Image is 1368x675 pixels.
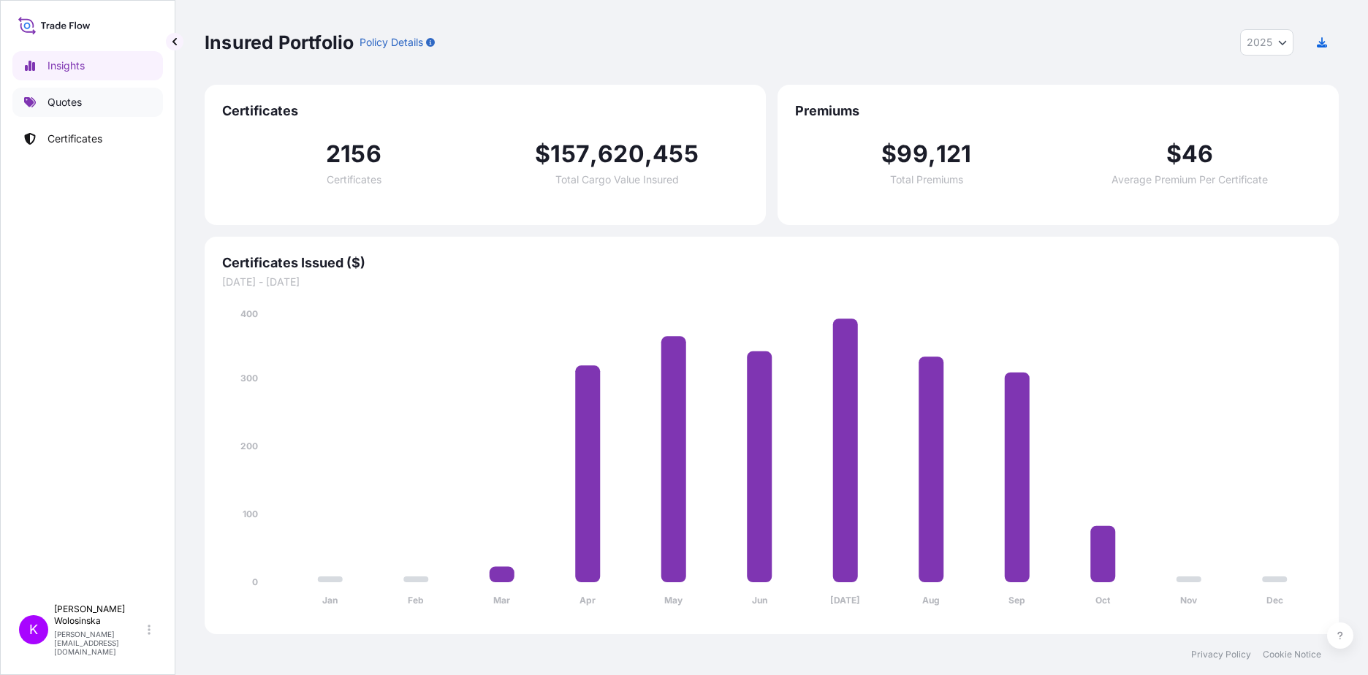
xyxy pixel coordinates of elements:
span: Premiums [795,102,1321,120]
span: $ [1166,142,1182,166]
tspan: Sep [1008,595,1025,606]
span: 157 [550,142,590,166]
p: Quotes [47,95,82,110]
tspan: Oct [1095,595,1111,606]
a: Certificates [12,124,163,153]
span: Certificates [327,175,381,185]
tspan: [DATE] [830,595,860,606]
span: 2025 [1247,35,1272,50]
tspan: May [664,595,683,606]
span: Average Premium Per Certificate [1111,175,1268,185]
p: Insights [47,58,85,73]
p: [PERSON_NAME][EMAIL_ADDRESS][DOMAIN_NAME] [54,630,145,656]
span: , [645,142,653,166]
span: $ [881,142,897,166]
tspan: Jan [322,595,338,606]
span: K [29,622,38,637]
span: $ [535,142,550,166]
tspan: Dec [1266,595,1283,606]
span: 455 [653,142,699,166]
tspan: Jun [752,595,767,606]
span: 46 [1182,142,1213,166]
tspan: 0 [252,576,258,587]
span: , [928,142,936,166]
p: Policy Details [360,35,423,50]
p: [PERSON_NAME] Wolosinska [54,603,145,627]
span: [DATE] - [DATE] [222,275,1321,289]
tspan: 300 [240,373,258,384]
tspan: Feb [408,595,424,606]
tspan: 100 [243,508,258,519]
tspan: 200 [240,441,258,451]
span: , [590,142,598,166]
a: Cookie Notice [1263,649,1321,660]
span: Total Cargo Value Insured [555,175,679,185]
span: 99 [897,142,927,166]
a: Quotes [12,88,163,117]
span: 121 [936,142,972,166]
span: 2156 [326,142,381,166]
tspan: Mar [493,595,510,606]
tspan: Aug [922,595,940,606]
p: Insured Portfolio [205,31,354,54]
span: Certificates [222,102,748,120]
button: Year Selector [1240,29,1293,56]
a: Privacy Policy [1191,649,1251,660]
span: Certificates Issued ($) [222,254,1321,272]
a: Insights [12,51,163,80]
tspan: Nov [1180,595,1198,606]
p: Certificates [47,131,102,146]
span: Total Premiums [890,175,963,185]
span: 620 [598,142,645,166]
tspan: Apr [579,595,596,606]
tspan: 400 [240,308,258,319]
